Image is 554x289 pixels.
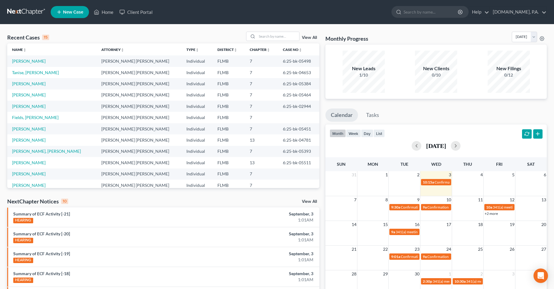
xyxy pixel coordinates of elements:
span: 23 [414,246,420,253]
td: 13 [245,134,278,146]
span: 27 [541,246,547,253]
i: unfold_more [23,48,27,52]
div: 1:01AM [217,277,313,283]
a: [PERSON_NAME], [PERSON_NAME] [12,149,81,154]
td: FLMB [213,180,245,191]
a: Calendar [325,108,358,122]
div: 0/12 [488,72,530,78]
div: September, 3 [217,251,313,257]
i: unfold_more [195,48,199,52]
span: 9a [423,205,427,209]
td: FLMB [213,123,245,134]
td: FLMB [213,90,245,101]
div: NextChapter Notices [7,198,68,205]
a: Home [91,7,116,17]
a: Districtunfold_more [217,47,237,52]
a: View All [302,36,317,40]
div: 1:01AM [217,237,313,243]
a: [PERSON_NAME] [12,171,46,176]
td: 7 [245,78,278,89]
button: week [346,129,361,137]
span: 14 [351,221,357,228]
td: 6:25-bk-05511 [278,157,319,168]
td: 6:25-bk-04781 [278,134,319,146]
span: Confirmation hearing [427,254,461,259]
span: 20 [541,221,547,228]
td: 6:25-bk-05498 [278,55,319,67]
i: unfold_more [299,48,302,52]
div: 15 [42,35,49,40]
a: Nameunfold_more [12,47,27,52]
span: Thu [463,162,472,167]
a: Attorneyunfold_more [101,47,124,52]
div: Recent Cases [7,34,49,41]
div: September, 3 [217,231,313,237]
a: Tanise, [PERSON_NAME] [12,70,59,75]
td: [PERSON_NAME] [PERSON_NAME] [97,55,182,67]
span: Confirmation hearing [401,205,435,209]
span: 31 [351,171,357,178]
span: 11 [477,196,483,203]
span: 30 [414,270,420,278]
div: 0/10 [415,72,457,78]
td: [PERSON_NAME] [PERSON_NAME] [97,101,182,112]
a: Summary of ECF Activity [-18] [13,271,70,276]
a: Summary of ECF Activity [-20] [13,231,70,236]
td: [PERSON_NAME] [PERSON_NAME] [97,123,182,134]
td: Individual [182,90,213,101]
span: 12 [509,196,515,203]
td: Individual [182,78,213,89]
td: Individual [182,67,213,78]
span: Tue [400,162,408,167]
span: Mon [368,162,378,167]
span: 28 [351,270,357,278]
td: Individual [182,157,213,168]
td: FLMB [213,112,245,123]
span: Confirmation hearing [427,205,461,209]
a: [PERSON_NAME] [12,137,46,143]
span: 9:01a [391,254,400,259]
td: Individual [182,168,213,180]
div: Open Intercom Messenger [533,269,548,283]
span: 10a [486,205,492,209]
h3: Monthly Progress [325,35,368,42]
span: 29 [382,270,388,278]
td: [PERSON_NAME] [PERSON_NAME] [97,112,182,123]
a: Typeunfold_more [186,47,199,52]
td: 6:25-bk-05393 [278,146,319,157]
td: [PERSON_NAME] [PERSON_NAME] [97,134,182,146]
span: 10 [446,196,452,203]
td: 6:25-bk-05451 [278,123,319,134]
a: Client Portal [116,7,156,17]
td: FLMB [213,157,245,168]
span: 341(a) meeting [396,230,419,234]
span: New Case [63,10,83,14]
a: Summary of ECF Activity [-21] [13,211,70,216]
div: New Leads [343,65,385,72]
td: FLMB [213,78,245,89]
td: 7 [245,112,278,123]
td: FLMB [213,134,245,146]
div: New Filings [488,65,530,72]
a: View All [302,199,317,204]
span: Fri [496,162,502,167]
span: 2 [480,270,483,278]
a: [PERSON_NAME] [12,104,46,109]
span: 341(a) meeting [466,279,490,284]
td: [PERSON_NAME] [PERSON_NAME] [97,67,182,78]
button: month [330,129,346,137]
td: Individual [182,146,213,157]
a: Fields, [PERSON_NAME] [12,115,59,120]
span: Wed [431,162,441,167]
td: 6:25-bk-02944 [278,101,319,112]
td: Individual [182,55,213,67]
span: 9a [423,254,427,259]
span: 15 [382,221,388,228]
input: Search by name... [257,32,299,41]
a: [PERSON_NAME] [12,58,46,64]
span: 10:15a [423,180,434,184]
td: [PERSON_NAME] [PERSON_NAME] [97,78,182,89]
a: [PERSON_NAME] [12,160,46,165]
a: +2 more [485,211,498,216]
td: Individual [182,101,213,112]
